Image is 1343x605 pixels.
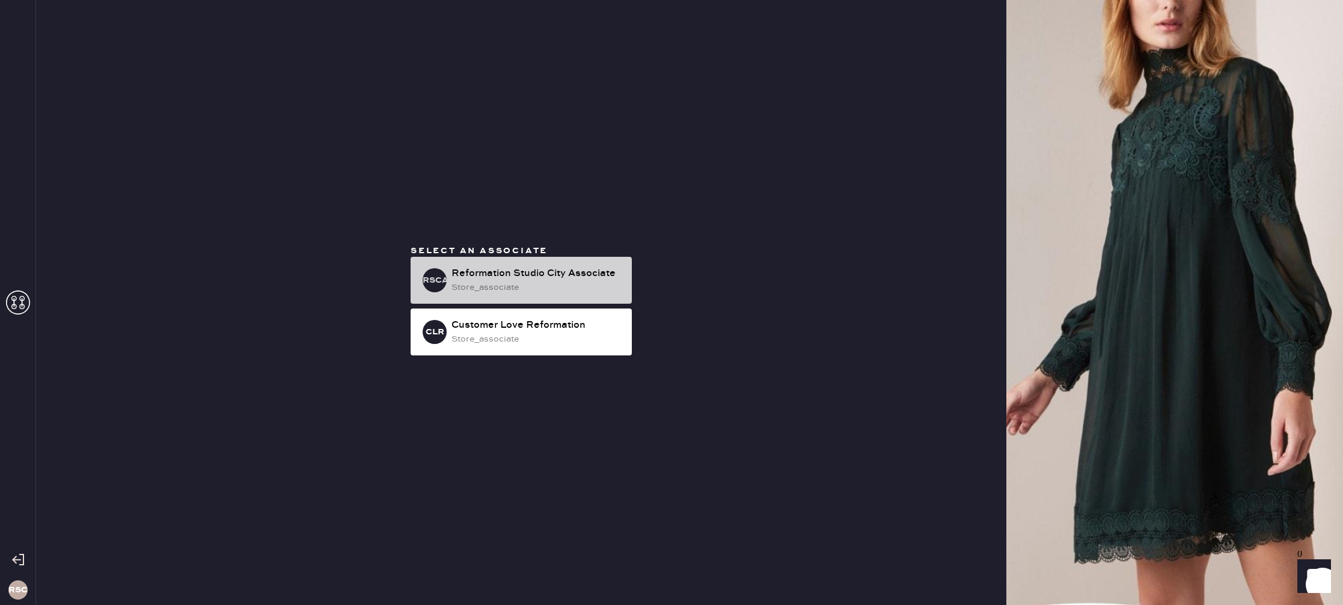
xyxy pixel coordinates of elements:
span: Select an associate [411,245,548,256]
div: Reformation Studio City Associate [451,266,622,281]
div: store_associate [451,333,622,346]
h3: RSC [8,586,28,594]
div: Customer Love Reformation [451,318,622,333]
iframe: Front Chat [1286,551,1338,603]
div: store_associate [451,281,622,294]
h3: RSCA [423,276,447,284]
h3: CLR [426,328,444,336]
